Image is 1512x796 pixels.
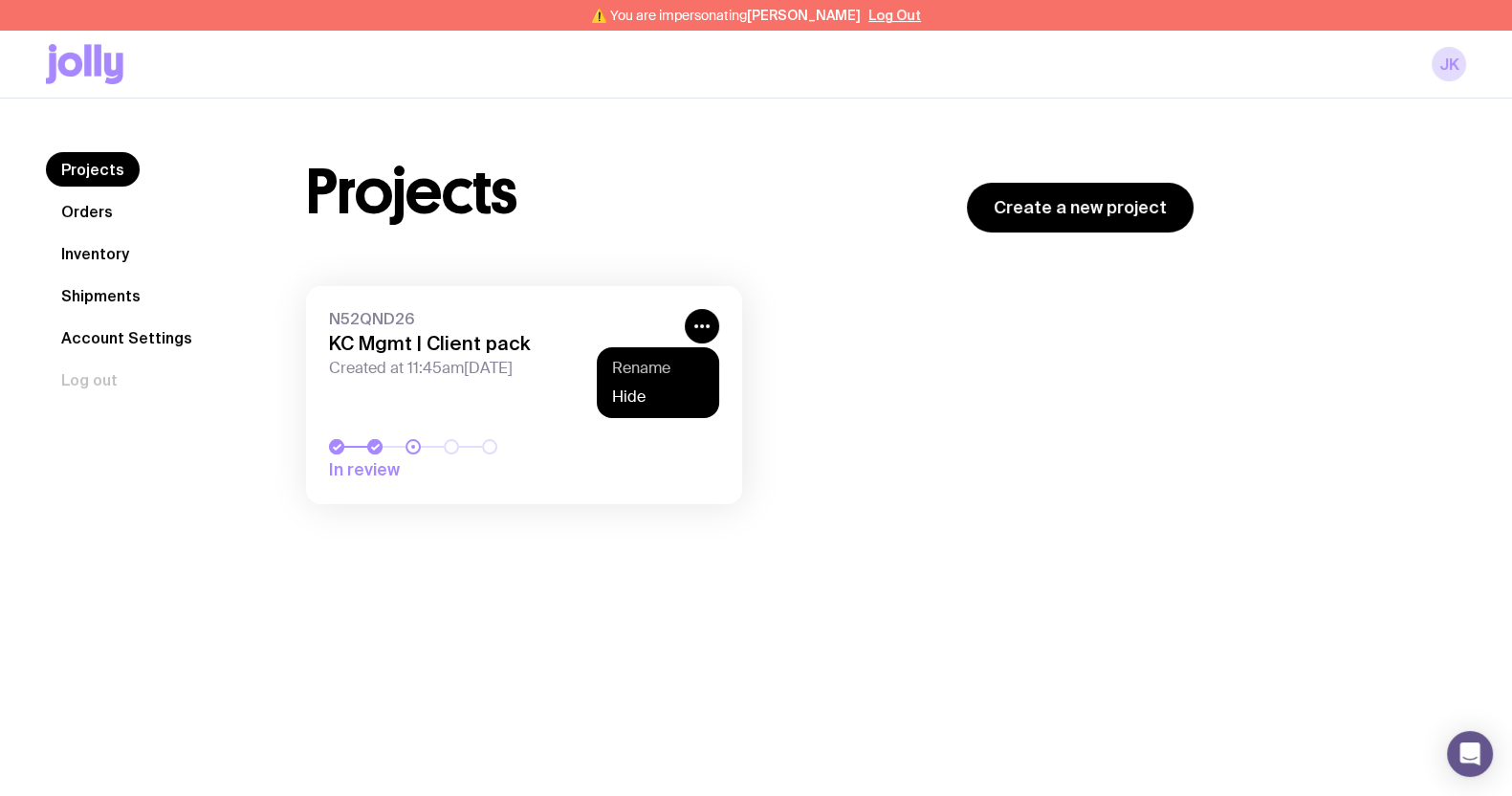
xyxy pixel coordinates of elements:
button: Log Out [868,8,921,23]
span: ⚠️ You are impersonating [591,8,861,23]
span: N52QND26 [329,309,673,328]
a: Account Settings [46,321,208,355]
button: Log out [46,363,133,397]
span: In review [329,458,597,481]
a: Projects [46,152,140,187]
span: Created at 11:45am[DATE] [329,359,673,378]
a: JK [1432,47,1466,81]
h1: Projects [306,162,517,223]
span: [PERSON_NAME] [747,8,861,23]
a: Shipments [46,278,156,313]
a: Orders [46,194,128,229]
a: Inventory [46,236,144,271]
button: Hide [612,387,704,407]
h3: KC Mgmt | Client pack [329,332,673,355]
button: Rename [612,359,704,378]
a: Create a new project [967,183,1194,232]
div: Open Intercom Messenger [1447,731,1493,777]
a: N52QND26KC Mgmt | Client packCreated at 11:45am[DATE]In review [306,286,742,504]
